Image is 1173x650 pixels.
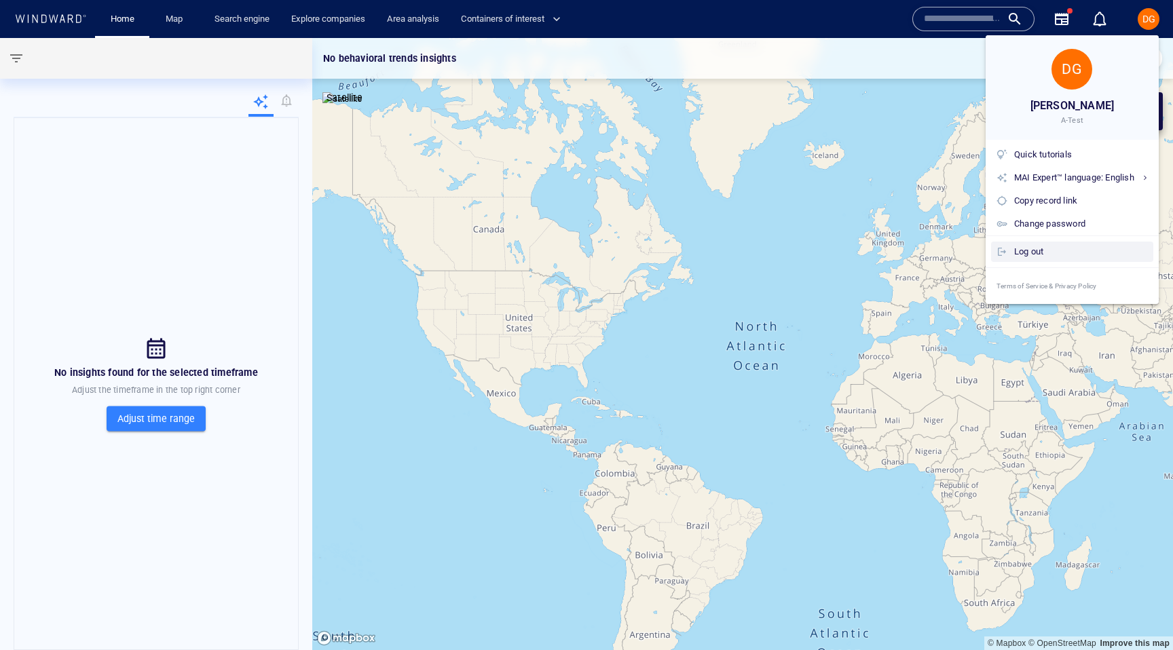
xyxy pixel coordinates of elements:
[1014,216,1148,231] div: Change password
[1115,589,1163,640] iframe: Chat
[1014,170,1148,185] div: MAI Expert™ language: English
[1062,60,1083,77] span: DG
[1014,147,1148,162] div: Quick tutorials
[1014,193,1148,208] div: Copy record link
[1030,96,1115,115] span: [PERSON_NAME]
[1014,244,1148,259] div: Log out
[986,268,1159,304] a: Terms of Service & Privacy Policy
[1061,115,1083,126] span: A-Test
